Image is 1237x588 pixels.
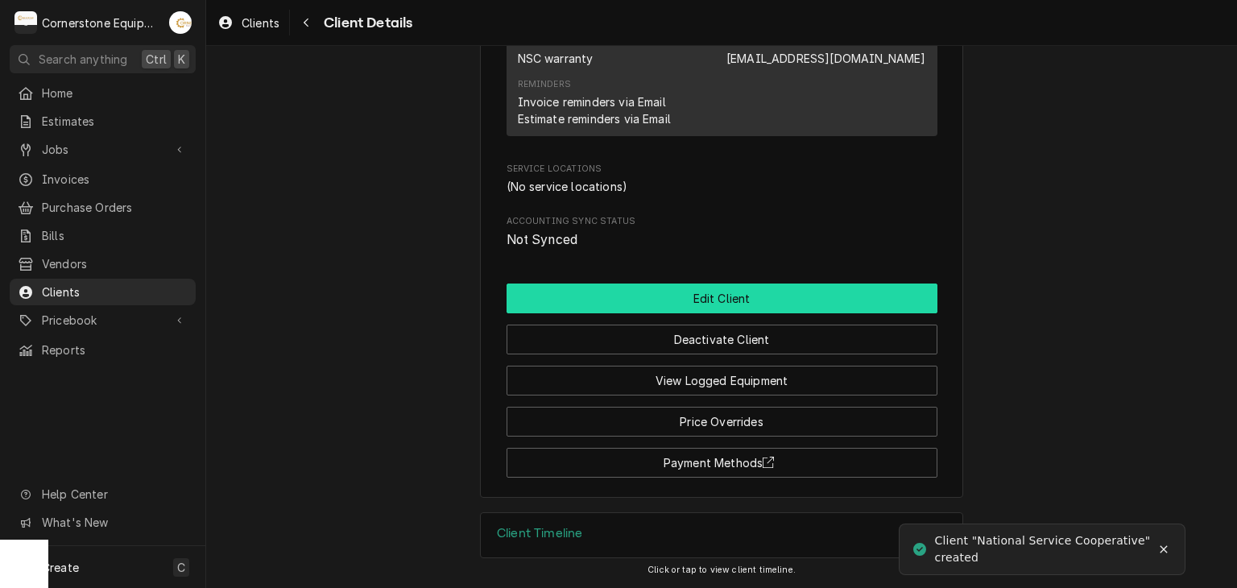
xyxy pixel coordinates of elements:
[177,559,185,576] span: C
[42,514,186,531] span: What's New
[10,509,196,536] a: Go to What's New
[42,199,188,216] span: Purchase Orders
[42,227,188,244] span: Bills
[10,108,196,135] a: Estimates
[42,141,163,158] span: Jobs
[10,307,196,333] a: Go to Pricebook
[507,284,937,313] div: Button Group Row
[507,395,937,437] div: Button Group Row
[169,11,192,34] div: AB
[211,10,286,36] a: Clients
[507,215,937,250] div: Accounting Sync Status
[42,486,186,503] span: Help Center
[507,232,578,247] span: Not Synced
[10,166,196,193] a: Invoices
[293,10,319,35] button: Navigate back
[507,230,937,250] span: Accounting Sync Status
[42,113,188,130] span: Estimates
[10,251,196,277] a: Vendors
[42,342,188,358] span: Reports
[507,163,937,195] div: Service Locations
[42,14,160,31] div: Cornerstone Equipment Repair, LLC
[507,325,937,354] button: Deactivate Client
[10,194,196,221] a: Purchase Orders
[480,512,963,559] div: Client Timeline
[42,312,163,329] span: Pricebook
[497,526,582,541] h3: Client Timeline
[319,12,412,34] span: Client Details
[726,34,925,66] div: Email
[647,565,796,575] span: Click or tap to view client timeline.
[178,51,185,68] span: K
[42,255,188,272] span: Vendors
[518,78,571,91] div: Reminders
[507,178,937,195] div: Service Locations List
[518,50,594,67] div: NSC warranty
[507,354,937,395] div: Button Group Row
[14,11,37,34] div: Cornerstone Equipment Repair, LLC's Avatar
[507,448,937,478] button: Payment Methods
[10,481,196,507] a: Go to Help Center
[10,45,196,73] button: Search anythingCtrlK
[507,215,937,228] span: Accounting Sync Status
[507,163,937,176] span: Service Locations
[507,284,937,313] button: Edit Client
[42,284,188,300] span: Clients
[169,11,192,34] div: Andrew Buigues's Avatar
[507,366,937,395] button: View Logged Equipment
[10,279,196,305] a: Clients
[39,51,127,68] span: Search anything
[42,85,188,101] span: Home
[507,284,937,478] div: Button Group
[726,52,925,65] a: [EMAIL_ADDRESS][DOMAIN_NAME]
[14,11,37,34] div: C
[518,93,666,110] div: Invoice reminders via Email
[242,14,279,31] span: Clients
[481,513,962,558] div: Accordion Header
[507,313,937,354] div: Button Group Row
[42,171,188,188] span: Invoices
[10,80,196,106] a: Home
[507,407,937,437] button: Price Overrides
[518,34,594,66] div: Name
[518,110,671,127] div: Estimate reminders via Email
[507,437,937,478] div: Button Group Row
[10,222,196,249] a: Bills
[481,513,962,558] button: Accordion Details Expand Trigger
[10,136,196,163] a: Go to Jobs
[518,78,671,127] div: Reminders
[935,532,1151,566] div: Client "National Service Cooperative" created
[146,51,167,68] span: Ctrl
[42,561,79,574] span: Create
[10,337,196,363] a: Reports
